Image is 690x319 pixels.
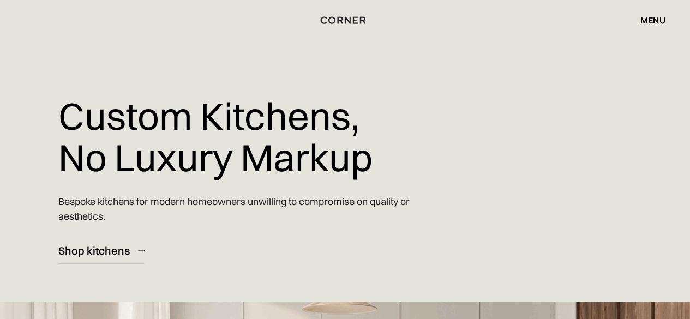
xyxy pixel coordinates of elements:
[58,87,373,186] h1: Custom Kitchens, No Luxury Markup
[321,13,369,27] a: home
[58,186,455,232] p: Bespoke kitchens for modern homeowners unwilling to compromise on quality or aesthetics.
[58,243,130,258] div: Shop kitchens
[640,16,665,25] div: menu
[629,11,665,29] div: menu
[58,237,145,264] a: Shop kitchens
